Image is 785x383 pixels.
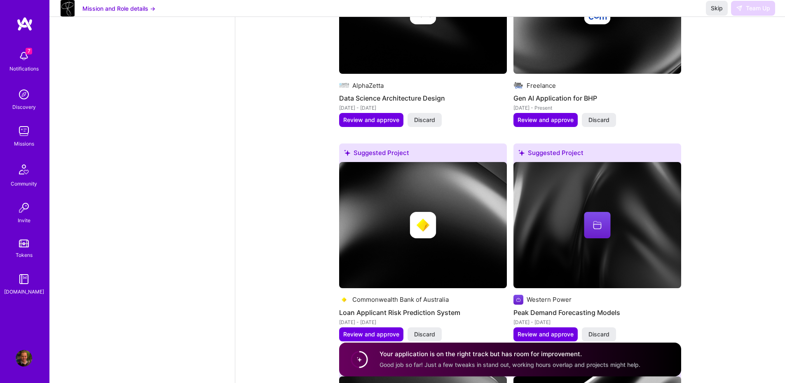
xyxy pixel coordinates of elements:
[339,143,507,165] div: Suggested Project
[339,80,349,90] img: Company logo
[18,216,30,225] div: Invite
[16,251,33,259] div: Tokens
[11,179,37,188] div: Community
[339,295,349,305] img: Company logo
[513,318,681,327] div: [DATE] - [DATE]
[527,295,572,304] div: Western Power
[26,48,32,54] span: 7
[706,1,728,16] button: Skip
[518,116,574,124] span: Review and approve
[9,64,39,73] div: Notifications
[582,327,616,341] button: Discard
[339,93,507,103] h4: Data Science Architecture Design
[408,327,442,341] button: Discard
[344,150,350,156] i: icon SuggestedTeams
[14,350,34,367] a: User Avatar
[414,330,435,338] span: Discard
[339,318,507,327] div: [DATE] - [DATE]
[414,116,435,124] span: Discard
[518,150,525,156] i: icon SuggestedTeams
[513,113,578,127] button: Review and approve
[588,330,609,338] span: Discard
[82,4,155,13] button: Mission and Role details →
[343,116,399,124] span: Review and approve
[16,123,32,139] img: teamwork
[380,350,640,359] h4: Your application is on the right track but has room for improvement.
[339,307,507,318] h4: Loan Applicant Risk Prediction System
[352,81,384,90] div: AlphaZetta
[352,295,449,304] div: Commonwealth Bank of Australia
[16,86,32,103] img: discovery
[408,113,442,127] button: Discard
[14,139,34,148] div: Missions
[339,162,507,288] img: cover
[343,330,399,338] span: Review and approve
[4,287,44,296] div: [DOMAIN_NAME]
[16,350,32,367] img: User Avatar
[588,116,609,124] span: Discard
[16,271,32,287] img: guide book
[339,327,403,341] button: Review and approve
[14,160,34,179] img: Community
[12,103,36,111] div: Discovery
[19,240,29,247] img: tokens
[513,103,681,112] div: [DATE] - Present
[513,327,578,341] button: Review and approve
[380,361,640,368] span: Good job so far! Just a few tweaks in stand out, working hours overlap and projects might help.
[513,307,681,318] h4: Peak Demand Forecasting Models
[513,143,681,165] div: Suggested Project
[410,212,436,238] img: Company logo
[513,80,523,90] img: Company logo
[339,103,507,112] div: [DATE] - [DATE]
[518,330,574,338] span: Review and approve
[16,200,32,216] img: Invite
[513,162,681,288] img: cover
[16,48,32,64] img: bell
[582,113,616,127] button: Discard
[513,93,681,103] h4: Gen AI Application for BHP
[711,4,723,12] span: Skip
[339,113,403,127] button: Review and approve
[527,81,556,90] div: Freelance
[513,295,523,305] img: Company logo
[16,16,33,31] img: logo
